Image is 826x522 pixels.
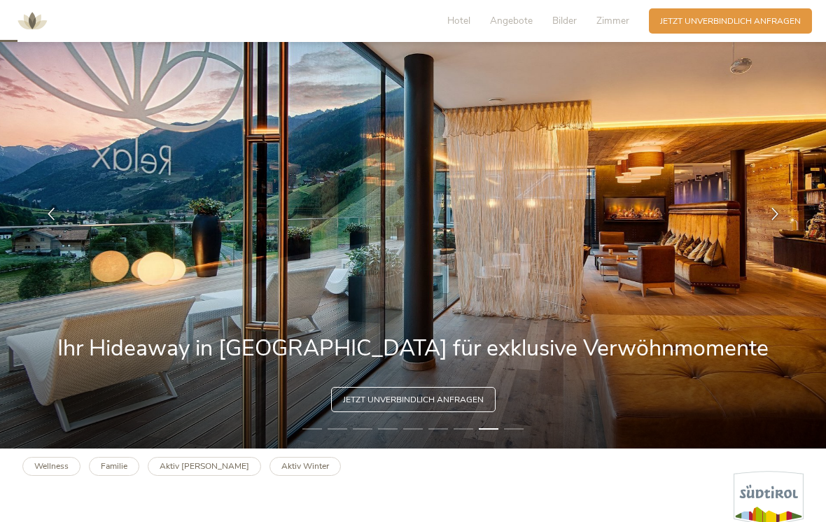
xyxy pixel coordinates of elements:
b: Wellness [34,460,69,472]
b: Familie [101,460,127,472]
a: AMONTI & LUNARIS Wellnessresort [11,17,53,24]
b: Aktiv [PERSON_NAME] [160,460,249,472]
a: Aktiv [PERSON_NAME] [148,457,261,476]
a: Aktiv Winter [269,457,341,476]
span: Jetzt unverbindlich anfragen [343,394,484,406]
a: Wellness [22,457,80,476]
span: Bilder [552,14,577,27]
span: Zimmer [596,14,629,27]
span: Angebote [490,14,533,27]
b: Aktiv Winter [281,460,329,472]
span: Hotel [447,14,470,27]
a: Familie [89,457,139,476]
span: Jetzt unverbindlich anfragen [660,15,801,27]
